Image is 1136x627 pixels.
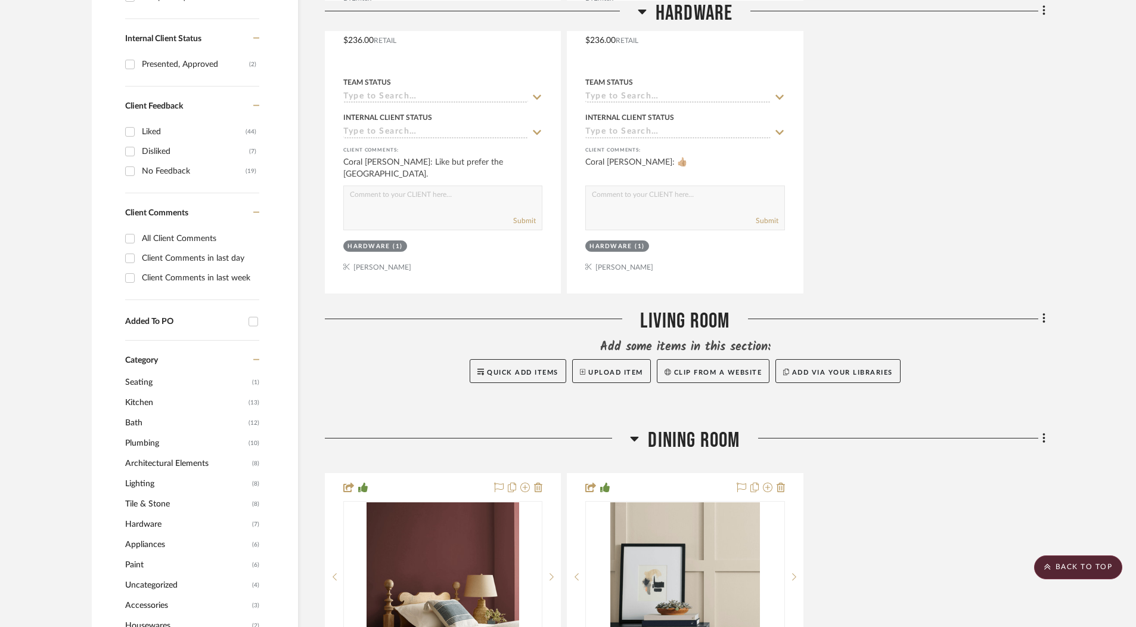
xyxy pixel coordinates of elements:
button: Submit [513,215,536,226]
span: (6) [252,555,259,575]
div: No Feedback [142,162,246,181]
span: Lighting [125,474,249,494]
div: Hardware [589,242,632,251]
div: Hardware [347,242,390,251]
div: (7) [249,142,256,161]
div: Liked [142,122,246,141]
input: Type to Search… [343,127,528,138]
div: Client Comments in last day [142,249,256,268]
span: Plumbing [125,433,246,453]
div: (2) [249,55,256,74]
span: Seating [125,372,249,393]
div: Presented, Approved [142,55,249,74]
span: (1) [252,373,259,392]
span: Dining Room [648,428,740,453]
span: (4) [252,576,259,595]
span: Category [125,356,158,366]
div: Disliked [142,142,249,161]
button: Upload Item [572,359,651,383]
span: Paint [125,555,249,575]
span: Client Feedback [125,102,183,110]
span: (13) [249,393,259,412]
div: (44) [246,122,256,141]
span: Hardware [125,514,249,535]
span: Architectural Elements [125,453,249,474]
div: Coral [PERSON_NAME]: 👍🏼 [585,156,784,180]
div: All Client Comments [142,229,256,248]
button: Add via your libraries [775,359,901,383]
span: (8) [252,495,259,514]
span: (10) [249,434,259,453]
div: Coral [PERSON_NAME]: Like but prefer the [GEOGRAPHIC_DATA]. [343,156,542,180]
input: Type to Search… [585,127,770,138]
span: (6) [252,535,259,554]
div: Team Status [585,77,633,88]
span: Kitchen [125,393,246,413]
span: Client Comments [125,209,188,217]
span: Internal Client Status [125,35,201,43]
span: (7) [252,515,259,534]
scroll-to-top-button: BACK TO TOP [1034,555,1122,579]
span: (8) [252,454,259,473]
button: Clip from a website [657,359,769,383]
span: Accessories [125,595,249,616]
div: Add some items in this section: [325,339,1045,356]
span: (3) [252,596,259,615]
button: Submit [756,215,778,226]
span: Tile & Stone [125,494,249,514]
div: Internal Client Status [585,112,674,123]
div: (1) [635,242,645,251]
span: Bath [125,413,246,433]
div: (19) [246,162,256,181]
input: Type to Search… [585,92,770,103]
div: Team Status [343,77,391,88]
span: (12) [249,413,259,433]
span: Uncategorized [125,575,249,595]
button: Quick Add Items [470,359,566,383]
span: Quick Add Items [487,369,558,376]
div: (1) [393,242,403,251]
div: Internal Client Status [343,112,432,123]
div: Added To PO [125,317,243,327]
div: Client Comments in last week [142,268,256,288]
span: (8) [252,474,259,493]
input: Type to Search… [343,92,528,103]
span: Appliances [125,535,249,555]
